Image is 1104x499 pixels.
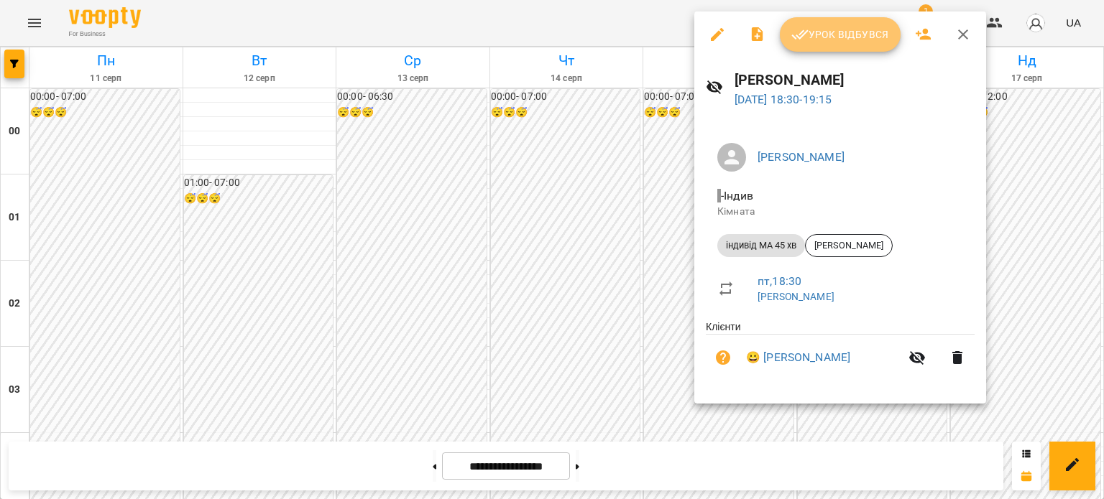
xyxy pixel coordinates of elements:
ul: Клієнти [706,320,975,386]
a: [DATE] 18:30-19:15 [735,93,832,106]
a: [PERSON_NAME] [758,291,834,302]
span: - Індив [717,189,756,202]
p: Кімната [717,205,963,219]
span: Урок відбувся [791,26,889,43]
span: [PERSON_NAME] [806,239,892,252]
a: 😀 [PERSON_NAME] [746,349,850,366]
button: Візит ще не сплачено. Додати оплату? [706,340,740,375]
div: [PERSON_NAME] [805,234,893,257]
a: пт , 18:30 [758,274,801,288]
a: [PERSON_NAME] [758,150,845,164]
h6: [PERSON_NAME] [735,69,975,91]
button: Урок відбувся [780,17,901,52]
span: індивід МА 45 хв [717,239,805,252]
